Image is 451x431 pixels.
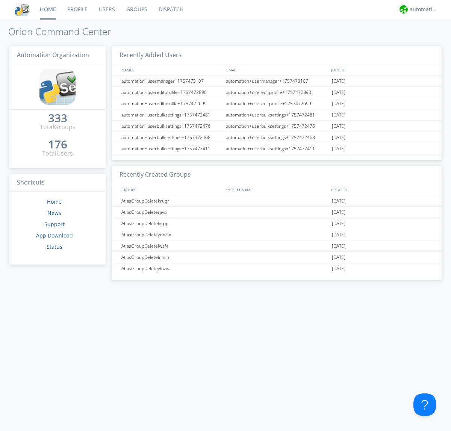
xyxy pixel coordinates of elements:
[120,252,224,263] div: AtlasGroupDeletelnnsn
[112,252,442,263] a: AtlasGroupDeletelnnsn[DATE]
[224,98,330,109] div: automation+usereditprofile+1757472699
[120,87,224,98] div: automation+usereditprofile+1757472890
[332,132,345,143] span: [DATE]
[40,123,76,132] div: Total Groups
[332,143,345,154] span: [DATE]
[47,198,62,205] a: Home
[112,263,442,274] a: AtlasGroupDeleteyiozw[DATE]
[17,51,89,59] span: Automation Organization
[48,114,67,123] a: 333
[224,87,330,98] div: automation+usereditprofile+1757472890
[332,195,345,207] span: [DATE]
[36,232,73,239] a: App Download
[332,109,345,121] span: [DATE]
[15,3,29,16] img: cddb5a64eb264b2086981ab96f4c1ba7
[42,149,73,158] div: Total Users
[48,141,67,148] div: 176
[332,240,345,252] span: [DATE]
[120,76,224,86] div: automation+usermanager+1757473107
[112,87,442,98] a: automation+usereditprofile+1757472890automation+usereditprofile+1757472890[DATE]
[332,87,345,98] span: [DATE]
[112,218,442,229] a: AtlasGroupDeletelyrpp[DATE]
[44,221,65,228] a: Support
[112,98,442,109] a: automation+usereditprofile+1757472699automation+usereditprofile+1757472699[DATE]
[400,5,408,14] img: d2d01cd9b4174d08988066c6d424eccd
[112,207,442,218] a: AtlasGroupDeleterjiva[DATE]
[410,6,438,13] div: automation+atlas
[120,207,224,218] div: AtlasGroupDeleterjiva
[120,132,224,143] div: automation+userbulksettings+1757472468
[120,263,224,274] div: AtlasGroupDeleteyiozw
[413,393,436,416] iframe: Toggle Customer Support
[112,121,442,132] a: automation+userbulksettings+1757472476automation+userbulksettings+1757472476[DATE]
[48,141,67,149] a: 176
[120,195,224,206] div: AtlasGroupDeletekruqr
[332,121,345,132] span: [DATE]
[224,143,330,154] div: automation+userbulksettings+1757472411
[329,184,434,195] div: CREATED
[120,121,224,132] div: automation+userbulksettings+1757472476
[332,207,345,218] span: [DATE]
[39,69,76,105] img: cddb5a64eb264b2086981ab96f4c1ba7
[224,132,330,143] div: automation+userbulksettings+1757472468
[332,252,345,263] span: [DATE]
[120,184,222,195] div: GROUPS
[224,109,330,120] div: automation+userbulksettings+1757472481
[224,121,330,132] div: automation+userbulksettings+1757472476
[112,166,442,184] h3: Recently Created Groups
[120,229,224,240] div: AtlasGroupDeleteynncw
[47,209,61,216] a: News
[48,114,67,122] div: 333
[112,143,442,154] a: automation+userbulksettings+1757472411automation+userbulksettings+1757472411[DATE]
[112,46,442,65] h3: Recently Added Users
[120,64,222,75] div: NAMES
[120,143,224,154] div: automation+userbulksettings+1757472411
[47,243,62,250] a: Status
[112,132,442,143] a: automation+userbulksettings+1757472468automation+userbulksettings+1757472468[DATE]
[329,64,434,75] div: JOINED
[112,240,442,252] a: AtlasGroupDeletelwsfe[DATE]
[332,76,345,87] span: [DATE]
[120,240,224,251] div: AtlasGroupDeletelwsfe
[332,263,345,274] span: [DATE]
[112,76,442,87] a: automation+usermanager+1757473107automation+usermanager+1757473107[DATE]
[120,98,224,109] div: automation+usereditprofile+1757472699
[224,64,329,75] div: EMAIL
[224,184,329,195] div: SYSTEM_NAME
[332,98,345,109] span: [DATE]
[112,109,442,121] a: automation+userbulksettings+1757472481automation+userbulksettings+1757472481[DATE]
[112,195,442,207] a: AtlasGroupDeletekruqr[DATE]
[120,109,224,120] div: automation+userbulksettings+1757472481
[332,229,345,240] span: [DATE]
[332,218,345,229] span: [DATE]
[120,218,224,229] div: AtlasGroupDeletelyrpp
[9,174,106,192] h3: Shortcuts
[112,229,442,240] a: AtlasGroupDeleteynncw[DATE]
[224,76,330,86] div: automation+usermanager+1757473107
